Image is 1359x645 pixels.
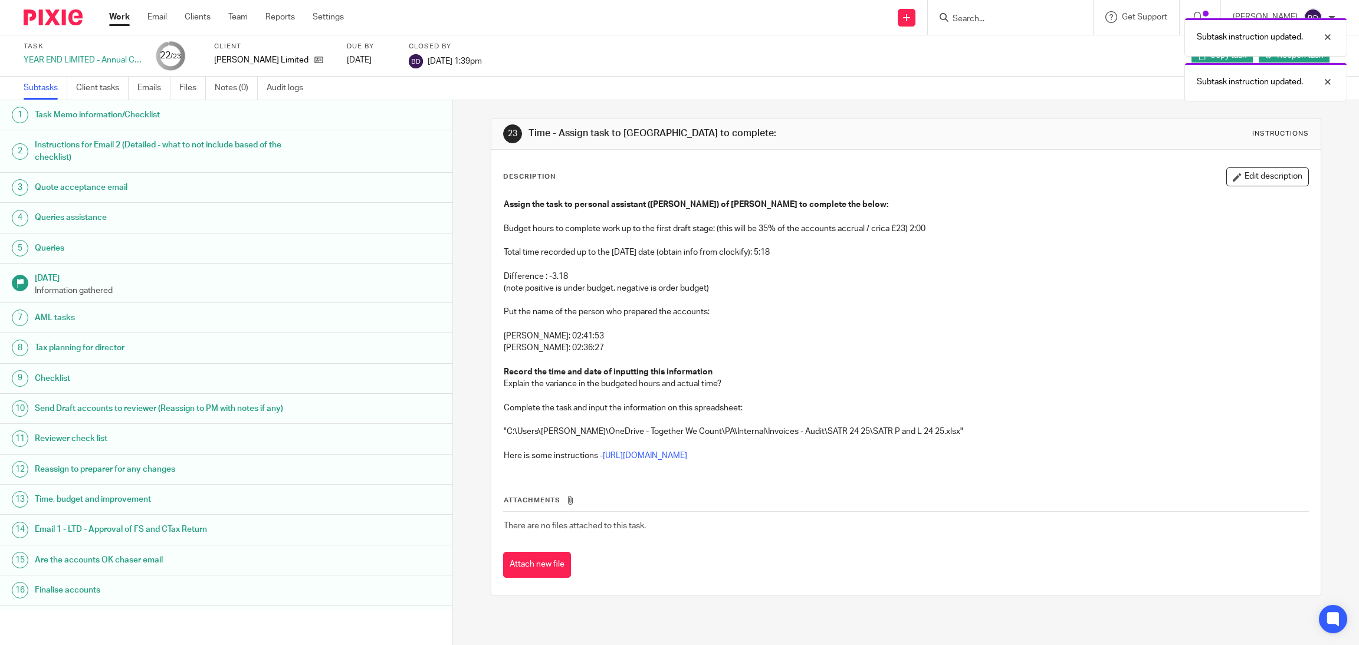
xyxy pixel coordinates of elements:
h1: Quote acceptance email [35,179,306,196]
div: 22 [160,49,181,62]
p: [PERSON_NAME] Limited [214,54,308,66]
h1: Checklist [35,370,306,387]
div: 13 [12,491,28,508]
div: Instructions [1252,129,1309,139]
div: 4 [12,210,28,226]
label: Closed by [409,42,482,51]
a: Notes (0) [215,77,258,100]
label: Task [24,42,142,51]
p: Here is some instructions - [504,450,1308,462]
a: Subtasks [24,77,67,100]
a: Work [109,11,130,23]
div: 11 [12,430,28,447]
button: Edit description [1226,167,1309,186]
h1: Queries assistance [35,209,306,226]
div: 5 [12,240,28,256]
span: Attachments [504,497,560,504]
h1: Instructions for Email 2 (Detailed - what to not include based of the checklist) [35,136,306,166]
p: Subtask instruction updated. [1197,76,1303,88]
h1: Time, budget and improvement [35,491,306,508]
h1: Reviewer check list [35,430,306,447]
div: 9 [12,370,28,387]
h1: Task Memo information/Checklist [35,106,306,124]
a: Client tasks [76,77,129,100]
a: [URL][DOMAIN_NAME] [603,452,687,460]
h1: Time - Assign task to [GEOGRAPHIC_DATA] to complete: [528,127,931,140]
strong: Record the time and date of inputting this information [504,368,713,376]
a: Email [147,11,167,23]
p: Description [503,172,556,182]
p: Put the name of the person who prepared the accounts: [504,306,1308,318]
a: Clients [185,11,211,23]
img: svg%3E [409,54,423,68]
h1: [DATE] [35,269,441,284]
p: [PERSON_NAME]: 02:41:53 [504,330,1308,342]
div: 23 [503,124,522,143]
div: 2 [12,143,28,160]
a: Reports [265,11,295,23]
div: 16 [12,582,28,598]
h1: Reassign to preparer for any changes [35,460,306,478]
label: Due by [347,42,394,51]
a: Settings [313,11,344,23]
p: Explain the variance in the budgeted hours and actual time? [504,378,1308,390]
div: 7 [12,310,28,326]
a: Audit logs [267,77,312,100]
p: Information gathered [35,285,441,297]
p: Difference : -3.18 [504,271,1308,282]
h1: Queries [35,239,306,257]
img: svg%3E [1304,8,1322,27]
div: 8 [12,340,28,356]
a: Files [179,77,206,100]
div: 15 [12,552,28,568]
h1: Are the accounts OK chaser email [35,551,306,569]
div: 1 [12,107,28,123]
div: 3 [12,179,28,196]
span: [DATE] 1:39pm [428,57,482,65]
div: [DATE] [347,54,394,66]
h1: Finalise accounts [35,581,306,599]
p: Subtask instruction updated. [1197,31,1303,43]
div: 10 [12,400,28,417]
p: [PERSON_NAME]: 02:36:27 [504,342,1308,354]
strong: Assign the task to personal assistant ([PERSON_NAME]) of [PERSON_NAME] to complete the below: [504,200,888,209]
div: YEAR END LIMITED - Annual COMPANY accounts and CT600 return [24,54,142,66]
img: Pixie [24,9,83,25]
h1: AML tasks [35,309,306,327]
span: There are no files attached to this task. [504,522,646,530]
p: Complete the task and input the information on this spreadsheet: [504,402,1308,414]
label: Client [214,42,332,51]
a: Emails [137,77,170,100]
p: "C:\Users\[PERSON_NAME]\OneDrive - Together We Count\PA\Internal\Invoices - Audit\SATR 24 25\SATR... [504,426,1308,437]
h1: Send Draft accounts to reviewer (Reassign to PM with notes if any) [35,400,306,417]
div: 12 [12,461,28,478]
div: 14 [12,522,28,538]
p: Budget hours to complete work up to the first draft stage: (this will be 35% of the accounts accr... [504,223,1308,235]
p: Total time recorded up to the [DATE] date (obtain info from clockify): 5:18 [504,246,1308,258]
p: (note positive is under budget, negative is order budget) [504,282,1308,294]
button: Attach new file [503,552,571,578]
h1: Email 1 - LTD - Approval of FS and CTax Return [35,521,306,538]
small: /23 [170,53,181,60]
a: Team [228,11,248,23]
h1: Tax planning for director [35,339,306,357]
